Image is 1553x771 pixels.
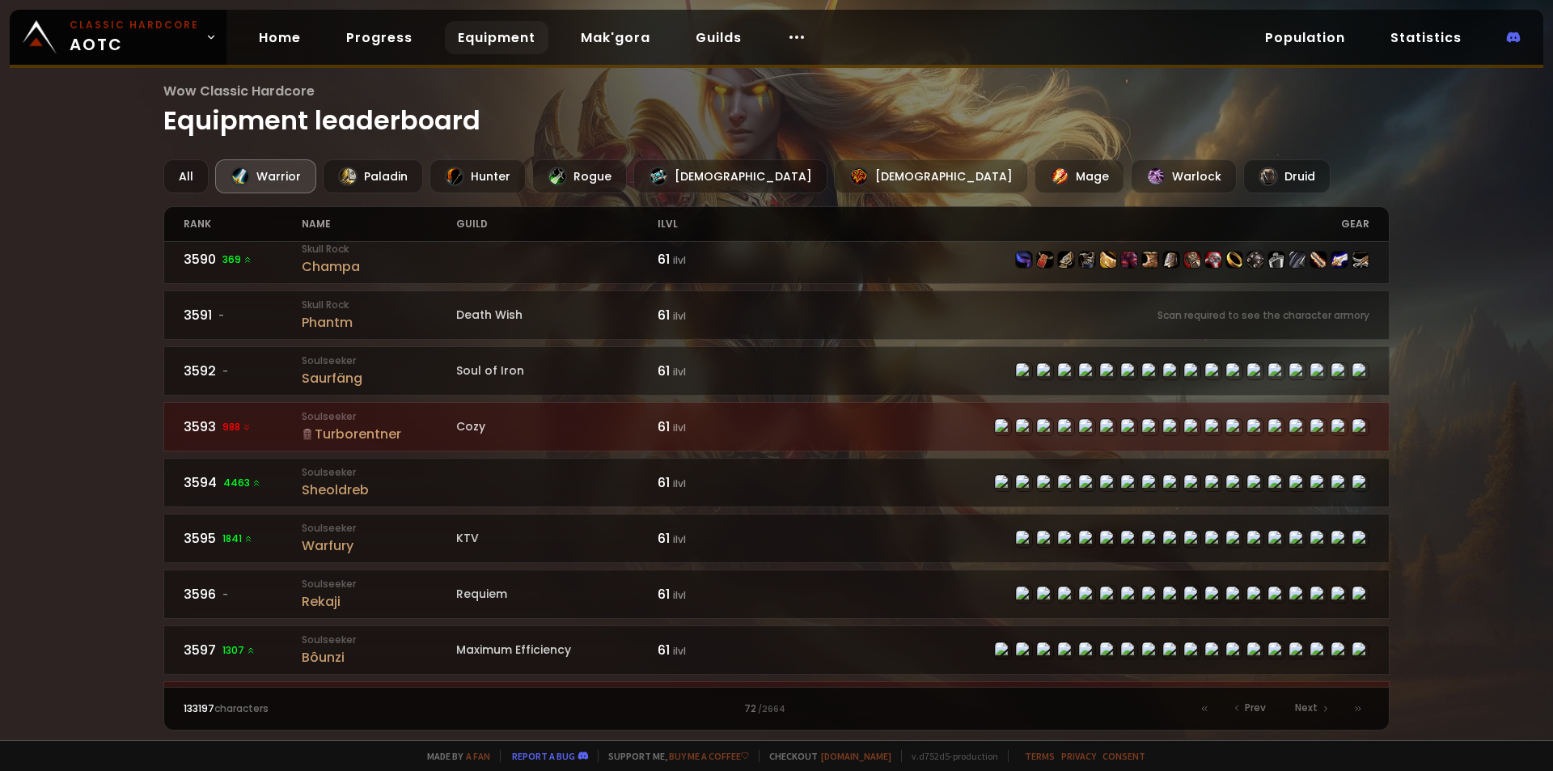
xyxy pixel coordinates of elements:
[184,249,303,269] div: 3590
[1331,252,1348,268] img: item-15806
[633,159,827,193] div: [DEMOGRAPHIC_DATA]
[302,312,456,333] div: Phantm
[70,18,199,32] small: Classic Hardcore
[218,308,224,323] span: -
[658,305,776,325] div: 61
[445,21,548,54] a: Equipment
[223,476,261,490] span: 4463
[673,588,686,602] small: ilvl
[184,472,303,493] div: 3594
[532,159,627,193] div: Rogue
[673,365,686,379] small: ilvl
[302,424,456,444] div: Turborentner
[1121,252,1137,268] img: item-19694
[10,10,226,65] a: Classic HardcoreAOTC
[184,528,303,549] div: 3595
[1163,252,1179,268] img: item-12936
[1243,159,1331,193] div: Druid
[673,309,686,323] small: ilvl
[758,703,785,716] small: / 2664
[246,21,314,54] a: Home
[302,465,456,480] small: Soulseeker
[184,640,303,660] div: 3597
[302,480,456,500] div: Sheoldreb
[683,21,755,54] a: Guilds
[673,421,686,434] small: ilvl
[163,625,1390,675] a: 35971307 SoulseekerBôunziMaximum Efficiency61 ilvlitem-12640item-15411item-16733item-11726item-13...
[1226,252,1242,268] img: item-9533
[302,577,456,591] small: Soulseeker
[598,750,749,762] span: Support me,
[512,750,575,762] a: Report a bug
[568,21,663,54] a: Mak'gora
[456,530,658,547] div: KTV
[1157,308,1369,323] small: Scan required to see the character armory
[184,701,214,715] span: 133197
[1377,21,1475,54] a: Statistics
[333,21,425,54] a: Progress
[821,750,891,762] a: [DOMAIN_NAME]
[163,681,1390,731] a: 3598332 SoulseekerDerykaEclipse HC61 ilvlitem-12640item-17772item-9476item-2575item-13067item-202...
[302,354,456,368] small: Soulseeker
[222,587,228,602] span: -
[1142,252,1158,268] img: item-21493
[430,159,526,193] div: Hunter
[302,207,456,241] div: name
[1352,252,1369,268] img: item-18738
[163,346,1390,396] a: 3592-SoulseekerSaurfängSoul of Iron61 ilvlitem-10763item-19159item-19037item-6125item-4138item-99...
[901,750,998,762] span: v. d752d5 - production
[1245,701,1266,715] span: Prev
[1061,750,1096,762] a: Privacy
[184,305,303,325] div: 3591
[222,643,256,658] span: 1307
[658,207,776,241] div: ilvl
[673,532,686,546] small: ilvl
[759,750,891,762] span: Checkout
[1252,21,1358,54] a: Population
[834,159,1028,193] div: [DEMOGRAPHIC_DATA]
[456,207,658,241] div: guild
[673,644,686,658] small: ilvl
[456,307,658,324] div: Death Wish
[302,409,456,424] small: Soulseeker
[1037,252,1053,268] img: item-19574
[658,584,776,604] div: 61
[1035,159,1124,193] div: Mage
[163,235,1390,284] a: 3590369 Skull RockChampa61 ilvlitem-13404item-19574item-16733item-13944item-21994item-19694item-2...
[163,514,1390,563] a: 35951841 SoulseekerWarfuryKTV61 ilvlitem-22411item-15411item-16733item-12895item-13959item-22385i...
[658,472,776,493] div: 61
[1268,252,1284,268] img: item-20130
[163,402,1390,451] a: 3593988 SoulseekerTurborentnerCozy61 ilvlitem-12640item-15411item-19878item-38item-11726item-1314...
[417,750,490,762] span: Made by
[184,584,303,604] div: 3596
[1016,252,1032,268] img: item-13404
[456,642,658,659] div: Maximum Efficiency
[776,207,1369,241] div: gear
[1102,750,1145,762] a: Consent
[302,256,456,277] div: Champa
[658,249,776,269] div: 61
[184,207,303,241] div: rank
[323,159,423,193] div: Paladin
[456,418,658,435] div: Cozy
[456,586,658,603] div: Requiem
[1100,252,1116,268] img: item-21994
[1131,159,1237,193] div: Warlock
[658,361,776,381] div: 61
[222,364,228,379] span: -
[163,570,1390,619] a: 3596-SoulseekerRekajiRequiem61 ilvlitem-11925item-19159item-22212item-10775item-21312item-19117it...
[222,420,252,434] span: 988
[480,701,1073,716] div: 72
[302,521,456,536] small: Soulseeker
[302,298,456,312] small: Skull Rock
[70,18,199,57] span: AOTC
[1184,252,1200,268] img: item-21998
[466,750,490,762] a: a fan
[163,81,1390,101] span: Wow Classic Hardcore
[302,591,456,612] div: Rekaji
[184,417,303,437] div: 3593
[163,81,1390,140] h1: Equipment leaderboard
[669,750,749,762] a: Buy me a coffee
[673,253,686,267] small: ilvl
[302,242,456,256] small: Skull Rock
